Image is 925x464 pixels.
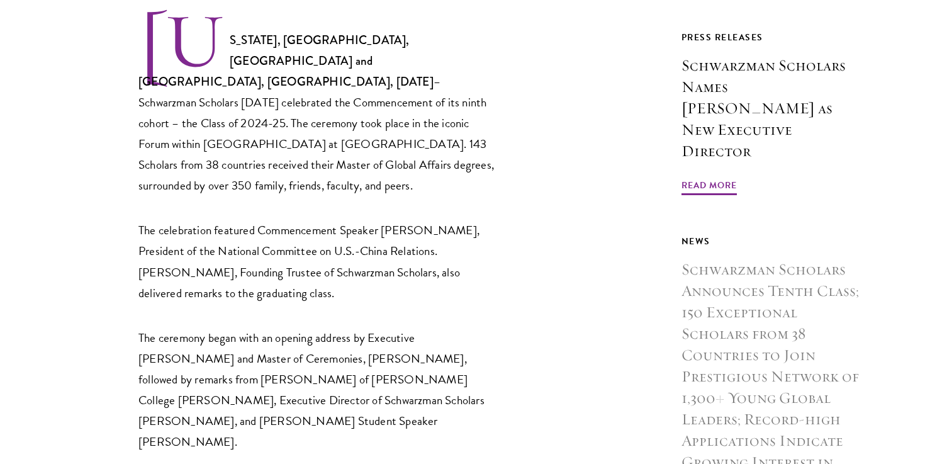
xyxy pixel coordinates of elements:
div: Press Releases [681,30,863,45]
p: The ceremony began with an opening address by Executive [PERSON_NAME] and Master of Ceremonies, [... [138,327,497,452]
strong: [US_STATE], [GEOGRAPHIC_DATA], [GEOGRAPHIC_DATA] and [GEOGRAPHIC_DATA], [GEOGRAPHIC_DATA], [DATE] [138,31,434,90]
p: – Schwarzman Scholars [DATE] celebrated the Commencement of its ninth cohort – the Class of 2024-... [138,11,497,196]
p: The celebration featured Commencement Speaker [PERSON_NAME], President of the National Committee ... [138,220,497,303]
h3: Schwarzman Scholars Names [PERSON_NAME] as New Executive Director [681,55,863,162]
a: Press Releases Schwarzman Scholars Names [PERSON_NAME] as New Executive Director Read More [681,30,863,197]
span: Read More [681,178,737,197]
div: News [681,234,863,249]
